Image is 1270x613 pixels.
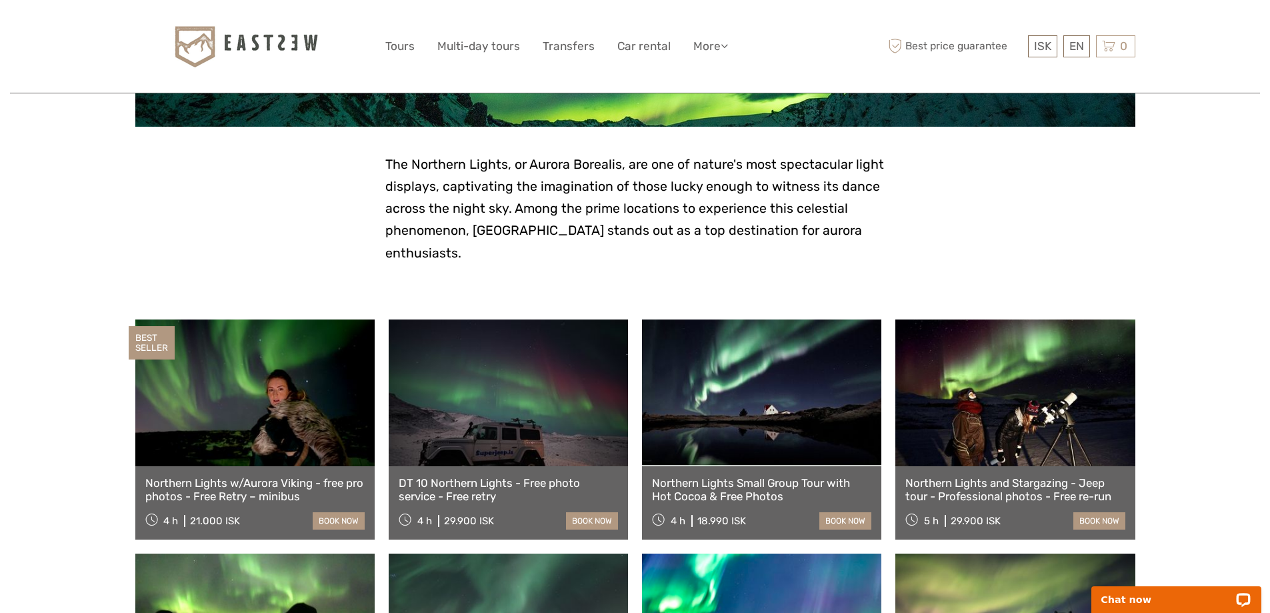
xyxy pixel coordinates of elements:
[819,512,871,530] a: book now
[313,512,365,530] a: book now
[399,476,618,504] a: DT 10 Northern Lights - Free photo service - Free retry
[1118,39,1129,53] span: 0
[1073,512,1125,530] a: book now
[697,515,746,527] div: 18.990 ISK
[173,23,319,70] img: 268-16227d50-61df-4118-8654-97e79433c6aa_logo_big.jpg
[1083,571,1270,613] iframe: LiveChat chat widget
[1063,35,1090,57] div: EN
[437,37,520,56] a: Multi-day tours
[385,157,884,261] span: The Northern Lights, or Aurora Borealis, are one of nature's most spectacular light displays, cap...
[129,326,175,360] div: BEST SELLER
[444,515,494,527] div: 29.900 ISK
[163,515,178,527] span: 4 h
[693,37,728,56] a: More
[190,515,240,527] div: 21.000 ISK
[885,35,1025,57] span: Best price guarantee
[566,512,618,530] a: book now
[924,515,939,527] span: 5 h
[951,515,1001,527] div: 29.900 ISK
[417,515,432,527] span: 4 h
[145,476,365,504] a: Northern Lights w/Aurora Viking - free pro photos - Free Retry – minibus
[1034,39,1051,53] span: ISK
[905,476,1125,504] a: Northern Lights and Stargazing - Jeep tour - Professional photos - Free re-run
[543,37,595,56] a: Transfers
[671,515,685,527] span: 4 h
[385,37,415,56] a: Tours
[617,37,671,56] a: Car rental
[652,476,871,504] a: Northern Lights Small Group Tour with Hot Cocoa & Free Photos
